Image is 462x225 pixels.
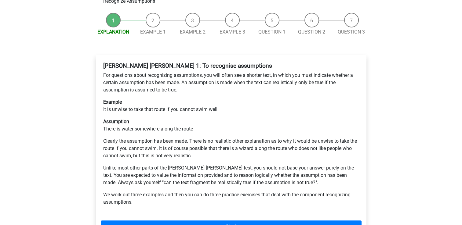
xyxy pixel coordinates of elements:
[103,99,122,105] b: Example
[97,29,129,35] a: Explanation
[103,119,129,124] b: Assumption
[103,98,359,113] p: It is unwise to take that route if you cannot swim well.
[103,62,272,69] b: [PERSON_NAME] [PERSON_NAME] 1: To recognise assumptions
[103,164,359,186] p: Unlike most other parts of the [PERSON_NAME] [PERSON_NAME] test, you should not base your answer ...
[180,29,206,35] a: Example 2
[338,29,365,35] a: Question 3
[103,72,359,94] p: For questions about recognizing assumptions, you will often see a shorter text, in which you must...
[298,29,325,35] a: Question 2
[140,29,166,35] a: Example 1
[220,29,245,35] a: Example 3
[103,137,359,159] p: Clearly the assumption has been made. There is no realistic other explanation as to why it would ...
[258,29,286,35] a: Question 1
[103,118,359,133] p: There is water somewhere along the route
[103,191,359,206] p: We work out three examples and then you can do three practice exercises that deal with the compon...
